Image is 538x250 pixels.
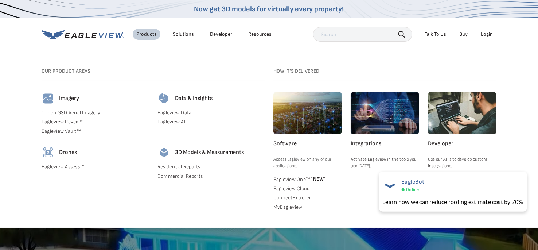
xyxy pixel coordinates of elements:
h4: Drones [59,149,77,156]
a: Eagleview Assess™ [42,164,149,170]
div: Learn how we can reduce roofing estimate cost by 70% [383,197,523,206]
a: Now get 3D models for virtually every property! [194,5,344,14]
img: imagery-icon.svg [42,92,55,105]
img: developer.webp [428,92,496,134]
a: Developer [210,31,232,38]
a: Eagleview Data [157,109,265,116]
a: Commercial Reports [157,173,265,180]
img: data-icon.svg [157,92,171,105]
a: Integrations Activate Eagleview in the tools you use [DATE]. [351,92,419,169]
a: Developer Use our APIs to develop custom integrations. [428,92,496,169]
div: Talk To Us [425,31,446,38]
img: 3d-models-icon.svg [157,146,171,159]
h4: Data & Insights [175,95,213,102]
a: Residential Reports [157,164,265,170]
a: Eagleview One™ *NEW* [273,175,342,182]
h4: Developer [428,140,496,147]
h4: Software [273,140,342,147]
img: software.webp [273,92,342,134]
span: NEW [310,176,325,182]
a: Eagleview Reveal® [42,119,149,125]
p: Use our APIs to develop custom integrations. [428,156,496,169]
input: Search [313,27,412,42]
img: EagleBot [383,178,397,193]
a: Eagleview Vault™ [42,128,149,135]
h3: Our Product Areas [42,68,265,74]
div: Products [136,31,157,38]
img: drones-icon.svg [42,146,55,159]
div: Solutions [173,31,194,38]
a: Buy [459,31,468,38]
p: Activate Eagleview in the tools you use [DATE]. [351,156,419,169]
h3: How it's Delivered [273,68,496,74]
a: 1-Inch GSD Aerial Imagery [42,109,149,116]
span: EagleBot [402,178,425,185]
h4: Integrations [351,140,419,147]
p: Access Eagleview on any of our applications. [273,156,342,169]
a: MyEagleview [273,204,342,211]
h4: Imagery [59,95,79,102]
h4: 3D Models & Measurements [175,149,244,156]
span: Online [406,187,419,192]
a: ConnectExplorer [273,195,342,201]
a: Eagleview AI [157,119,265,125]
img: integrations.webp [351,92,419,134]
div: Login [481,31,493,38]
div: Resources [248,31,272,38]
a: Eagleview Cloud [273,185,342,192]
